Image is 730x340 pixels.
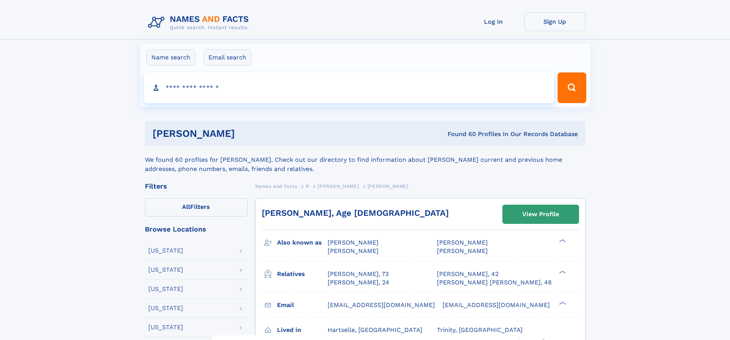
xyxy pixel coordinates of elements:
[148,267,183,273] div: [US_STATE]
[277,268,328,281] h3: Relatives
[145,146,586,174] div: We found 60 profiles for [PERSON_NAME]. Check out our directory to find information about [PERSON...
[557,238,566,243] div: ❯
[262,208,449,218] a: [PERSON_NAME], Age [DEMOGRAPHIC_DATA]
[148,305,183,311] div: [US_STATE]
[437,278,552,287] a: [PERSON_NAME] [PERSON_NAME], 48
[558,72,586,103] button: Search Button
[144,72,554,103] input: search input
[341,130,578,138] div: Found 60 Profiles In Our Records Database
[557,269,566,274] div: ❯
[306,181,309,191] a: R
[503,205,579,223] a: View Profile
[463,12,524,31] a: Log In
[328,247,379,255] span: [PERSON_NAME]
[148,286,183,292] div: [US_STATE]
[277,236,328,249] h3: Also known as
[145,226,248,233] div: Browse Locations
[146,49,195,66] label: Name search
[437,270,499,278] a: [PERSON_NAME], 42
[145,198,248,217] label: Filters
[524,12,586,31] a: Sign Up
[148,324,183,330] div: [US_STATE]
[367,184,408,189] span: [PERSON_NAME]
[145,183,248,190] div: Filters
[318,181,359,191] a: [PERSON_NAME]
[328,326,422,333] span: Hartselle, [GEOGRAPHIC_DATA]
[443,301,550,309] span: [EMAIL_ADDRESS][DOMAIN_NAME]
[328,301,435,309] span: [EMAIL_ADDRESS][DOMAIN_NAME]
[328,278,389,287] a: [PERSON_NAME], 24
[306,184,309,189] span: R
[328,270,389,278] a: [PERSON_NAME], 73
[153,129,341,138] h1: [PERSON_NAME]
[182,203,190,210] span: All
[437,239,488,246] span: [PERSON_NAME]
[255,181,297,191] a: Names and Facts
[522,205,559,223] div: View Profile
[203,49,251,66] label: Email search
[277,324,328,337] h3: Lived in
[557,301,566,306] div: ❯
[145,12,255,33] img: Logo Names and Facts
[277,299,328,312] h3: Email
[437,326,523,333] span: Trinity, [GEOGRAPHIC_DATA]
[148,248,183,254] div: [US_STATE]
[437,247,488,255] span: [PERSON_NAME]
[328,239,379,246] span: [PERSON_NAME]
[318,184,359,189] span: [PERSON_NAME]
